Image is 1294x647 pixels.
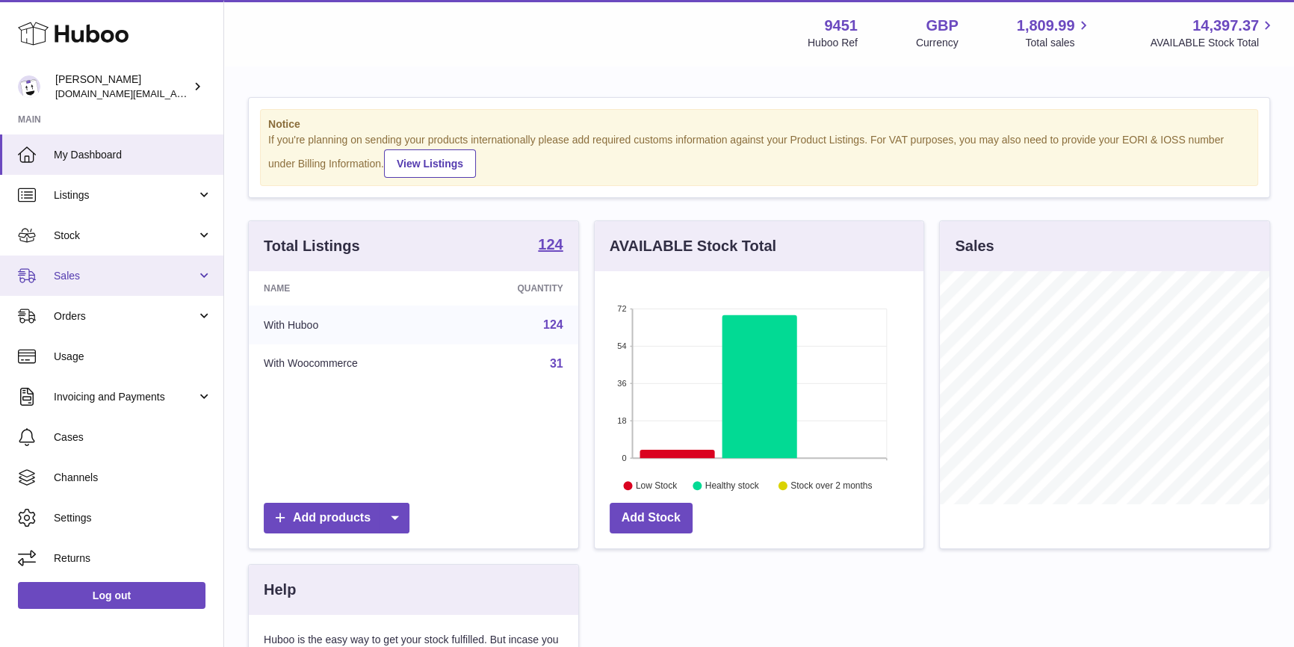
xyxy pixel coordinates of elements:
[705,480,760,491] text: Healthy stock
[384,149,476,178] a: View Listings
[54,148,212,162] span: My Dashboard
[55,72,190,101] div: [PERSON_NAME]
[1150,36,1276,50] span: AVAILABLE Stock Total
[54,471,212,485] span: Channels
[54,229,196,243] span: Stock
[249,306,453,344] td: With Huboo
[824,16,858,36] strong: 9451
[617,379,626,388] text: 36
[268,117,1250,131] strong: Notice
[617,341,626,350] text: 54
[1025,36,1092,50] span: Total sales
[790,480,872,491] text: Stock over 2 months
[636,480,678,491] text: Low Stock
[264,580,296,600] h3: Help
[926,16,958,36] strong: GBP
[538,237,563,252] strong: 124
[249,344,453,383] td: With Woocommerce
[550,357,563,370] a: 31
[1017,16,1075,36] span: 1,809.99
[1017,16,1092,50] a: 1,809.99 Total sales
[268,133,1250,178] div: If you're planning on sending your products internationally please add required customs informati...
[955,236,994,256] h3: Sales
[54,188,196,202] span: Listings
[54,430,212,445] span: Cases
[538,237,563,255] a: 124
[610,236,776,256] h3: AVAILABLE Stock Total
[54,350,212,364] span: Usage
[1150,16,1276,50] a: 14,397.37 AVAILABLE Stock Total
[610,503,693,533] a: Add Stock
[617,416,626,425] text: 18
[808,36,858,50] div: Huboo Ref
[1192,16,1259,36] span: 14,397.37
[54,511,212,525] span: Settings
[453,271,578,306] th: Quantity
[54,390,196,404] span: Invoicing and Payments
[916,36,959,50] div: Currency
[264,503,409,533] a: Add products
[54,269,196,283] span: Sales
[54,309,196,323] span: Orders
[55,87,297,99] span: [DOMAIN_NAME][EMAIL_ADDRESS][DOMAIN_NAME]
[18,75,40,98] img: amir.ch@gmail.com
[264,236,360,256] h3: Total Listings
[18,582,205,609] a: Log out
[54,551,212,566] span: Returns
[617,304,626,313] text: 72
[249,271,453,306] th: Name
[622,453,626,462] text: 0
[543,318,563,331] a: 124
